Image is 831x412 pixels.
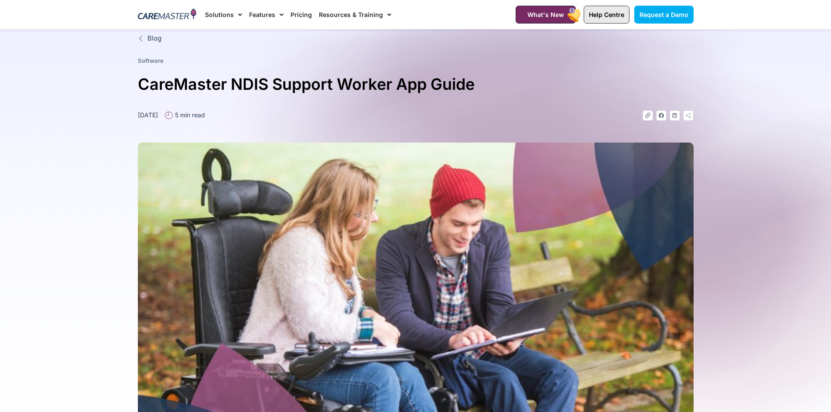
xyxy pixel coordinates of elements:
span: What's New [527,11,564,18]
time: [DATE] [138,111,158,119]
a: Request a Demo [634,6,694,24]
a: Blog [138,34,694,44]
a: Help Centre [584,6,629,24]
h1: CareMaster NDIS Support Worker App Guide [138,72,694,97]
span: Request a Demo [639,11,688,18]
img: CareMaster Logo [138,8,197,21]
span: Help Centre [589,11,624,18]
span: 5 min read [173,110,205,119]
a: Software [138,57,164,64]
a: What's New [516,6,576,24]
span: Blog [145,34,161,44]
